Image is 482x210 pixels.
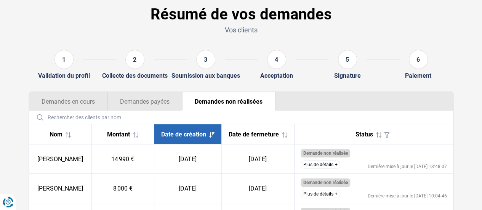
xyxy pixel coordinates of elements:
[107,131,130,138] span: Montant
[171,72,240,79] div: Soumission aux banques
[368,164,447,169] div: Dernière mise à jour le [DATE] 13:48:07
[267,50,286,69] div: 4
[221,174,294,203] td: [DATE]
[301,160,340,169] button: Plus de détails
[154,144,221,174] td: [DATE]
[303,151,347,156] span: Demande non réalisée
[221,144,294,174] td: [DATE]
[125,50,144,69] div: 2
[29,144,92,174] td: [PERSON_NAME]
[107,92,182,111] button: Demandes payées
[154,174,221,203] td: [DATE]
[334,72,361,79] div: Signature
[303,180,347,185] span: Demande non réalisée
[229,131,279,138] span: Date de fermeture
[29,25,454,35] p: Vos clients
[29,92,107,111] button: Demandes en cours
[32,111,450,124] input: Rechercher des clients par nom
[409,50,428,69] div: 6
[196,50,215,69] div: 3
[182,92,275,111] button: Demandes non réalisées
[102,72,168,79] div: Collecte des documents
[50,131,62,138] span: Nom
[91,174,154,203] td: 8 000 €
[161,131,206,138] span: Date de création
[301,190,340,198] button: Plus de détails
[29,5,454,24] h1: Résumé de vos demandes
[355,131,373,138] span: Status
[338,50,357,69] div: 5
[38,72,90,79] div: Validation du profil
[405,72,431,79] div: Paiement
[29,174,92,203] td: [PERSON_NAME]
[260,72,293,79] div: Acceptation
[368,194,447,198] div: Dernière mise à jour le [DATE] 10:04:46
[54,50,74,69] div: 1
[91,144,154,174] td: 14 990 €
